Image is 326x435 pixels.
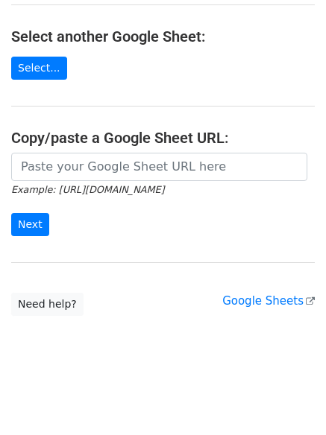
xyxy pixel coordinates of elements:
input: Next [11,213,49,236]
h4: Select another Google Sheet: [11,28,315,45]
small: Example: [URL][DOMAIN_NAME] [11,184,164,195]
input: Paste your Google Sheet URL here [11,153,307,181]
iframe: Chat Widget [251,363,326,435]
a: Google Sheets [222,294,315,308]
h4: Copy/paste a Google Sheet URL: [11,129,315,147]
a: Need help? [11,293,84,316]
a: Select... [11,57,67,80]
